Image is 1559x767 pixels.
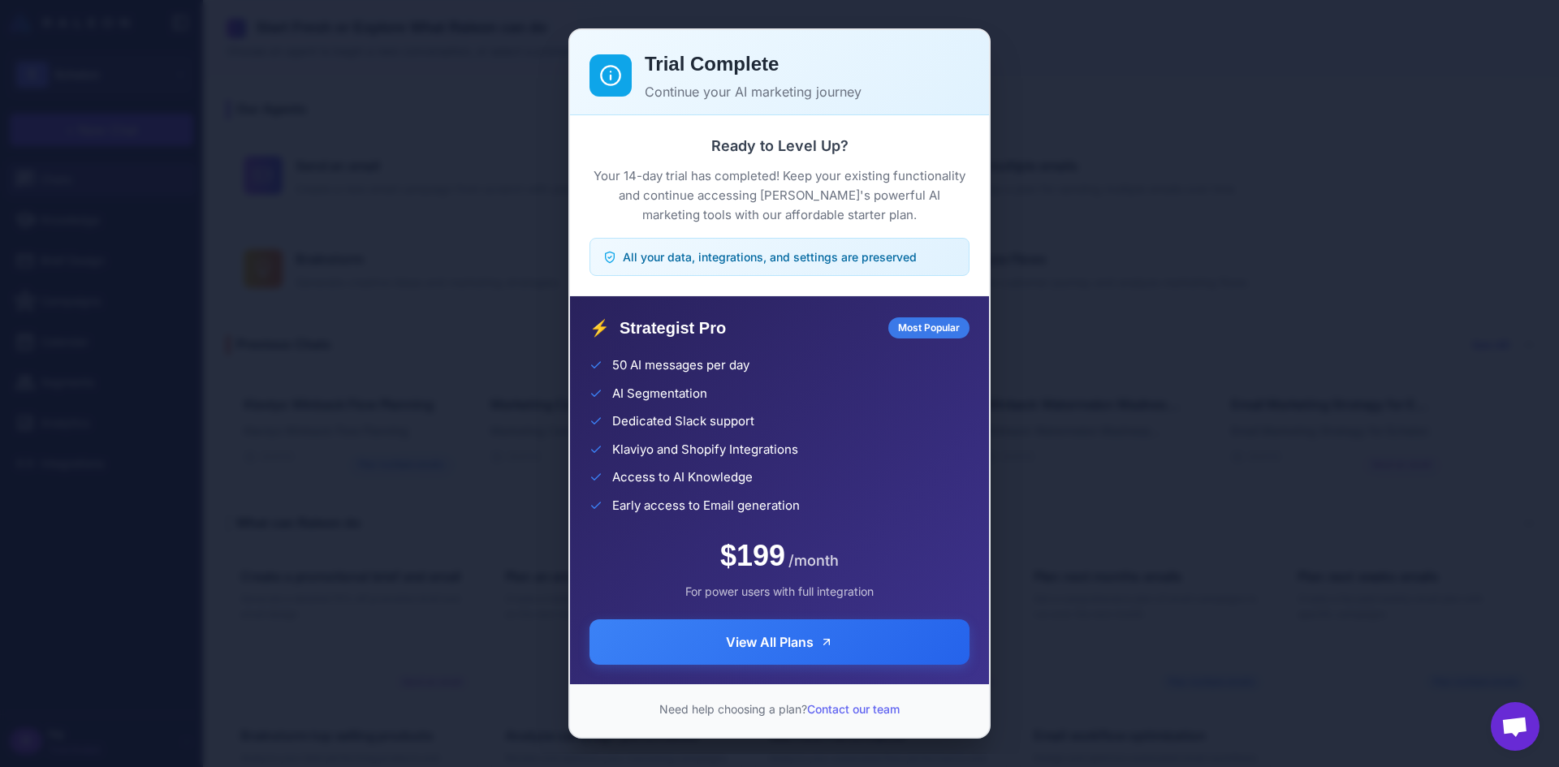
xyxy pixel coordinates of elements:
[589,700,970,717] p: Need help choosing a plan?
[807,702,900,716] a: Contact our team
[589,166,970,225] p: Your 14-day trial has completed! Keep your existing functionality and continue accessing [PERSON_...
[612,497,800,515] span: Early access to Email generation
[623,248,917,265] span: All your data, integrations, and settings are preserved
[645,50,970,79] h2: Trial Complete
[589,619,970,665] button: View All Plans
[612,412,754,431] span: Dedicated Slack support
[589,316,610,340] span: ⚡
[612,385,707,403] span: AI Segmentation
[612,441,798,459] span: Klaviyo and Shopify Integrations
[720,534,785,578] span: $199
[589,135,970,157] h3: Ready to Level Up?
[589,583,970,600] div: For power users with full integration
[888,317,970,338] div: Most Popular
[788,549,839,571] span: /month
[612,468,753,487] span: Access to AI Knowledge
[620,316,879,340] span: Strategist Pro
[612,356,749,375] span: 50 AI messages per day
[645,82,970,101] p: Continue your AI marketing journey
[1491,702,1540,751] div: Open chat
[726,632,814,652] span: View All Plans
